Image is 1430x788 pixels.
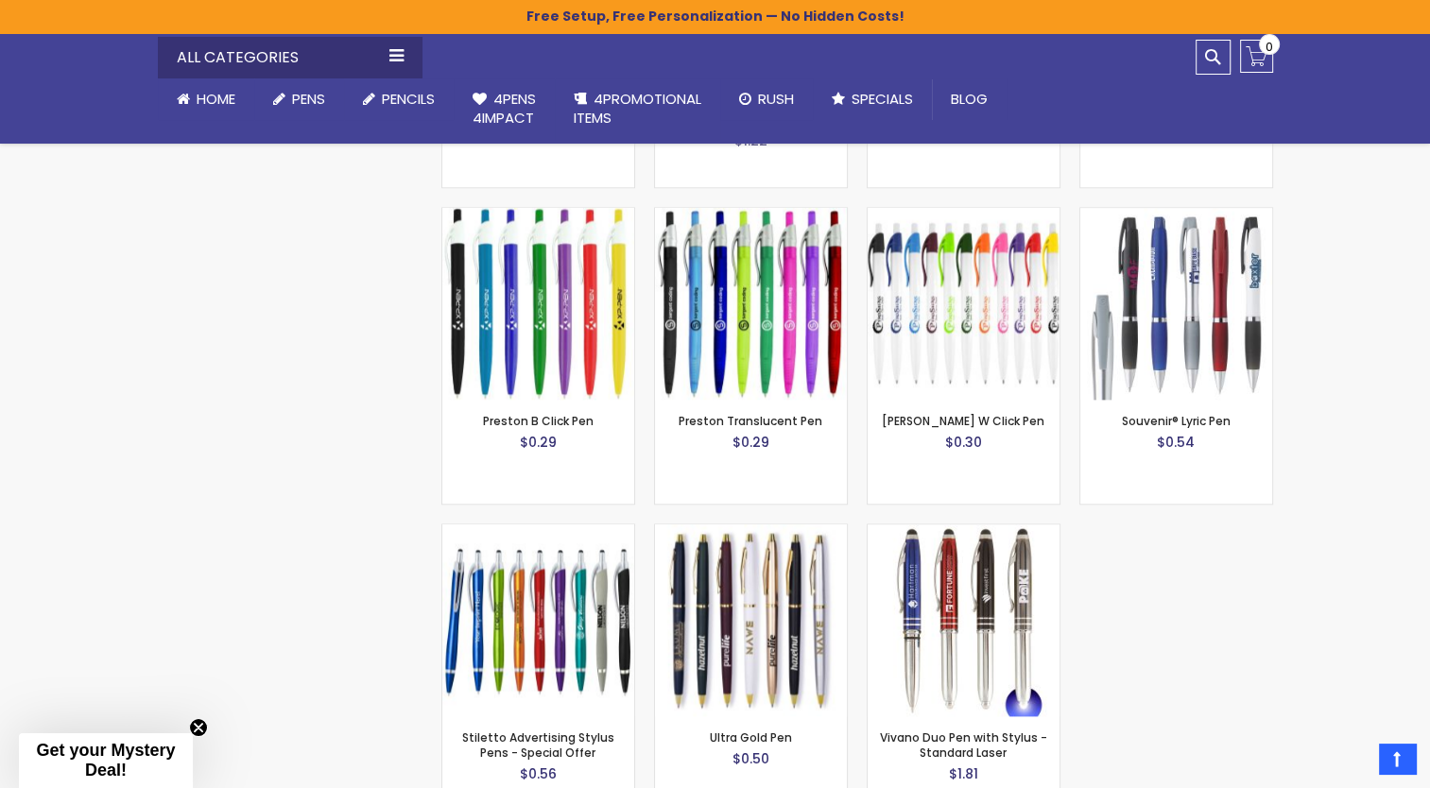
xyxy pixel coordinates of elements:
span: $1.81 [949,764,978,783]
a: Blog [932,78,1007,120]
a: Home [158,78,254,120]
img: Vivano Duo Pen with Stylus - Standard Laser [868,524,1060,716]
span: $0.29 [732,433,769,452]
button: Close teaser [189,718,208,737]
a: Souvenir® Lyric Pen [1080,207,1272,223]
span: Pencils [382,89,435,109]
a: Rush [720,78,813,120]
span: Blog [951,89,988,109]
a: 0 [1240,40,1273,73]
div: Get your Mystery Deal!Close teaser [19,733,193,788]
span: $0.54 [1157,433,1195,452]
span: $0.30 [945,433,982,452]
span: Specials [852,89,913,109]
a: Preston B Click Pen [483,413,594,429]
a: Pencils [344,78,454,120]
span: Home [197,89,235,109]
a: Vivano Duo Pen with Stylus - Standard Laser [868,523,1060,540]
img: Preston B Click Pen [442,208,634,400]
span: Get your Mystery Deal! [36,741,175,779]
span: 4Pens 4impact [473,89,536,128]
a: Preston Translucent Pen [655,207,847,223]
a: Preston W Click Pen [868,207,1060,223]
a: Pens [254,78,344,120]
span: $0.29 [520,433,557,452]
div: All Categories [158,37,422,78]
span: $0.56 [520,764,557,783]
img: Ultra Gold Pen [655,524,847,716]
a: Preston B Click Pen [442,207,634,223]
img: Souvenir® Lyric Pen [1080,208,1272,400]
span: 0 [1266,38,1273,56]
a: Specials [813,78,932,120]
img: Stiletto Advertising Stylus Pens - Special Offer [442,524,634,716]
span: $0.50 [732,749,769,768]
a: 4Pens4impact [454,78,555,140]
a: Preston Translucent Pen [679,413,822,429]
a: 4PROMOTIONALITEMS [555,78,720,140]
img: Preston W Click Pen [868,208,1060,400]
a: Souvenir® Lyric Pen [1122,413,1231,429]
span: 4PROMOTIONAL ITEMS [574,89,701,128]
a: Vivano Duo Pen with Stylus - Standard Laser [880,729,1047,761]
a: Stiletto Advertising Stylus Pens - Special Offer [462,729,614,761]
span: Pens [292,89,325,109]
span: Rush [758,89,794,109]
a: [PERSON_NAME] W Click Pen [882,413,1044,429]
a: Ultra Gold Pen [710,729,792,745]
a: Stiletto Advertising Stylus Pens - Special Offer [442,523,634,540]
img: Preston Translucent Pen [655,208,847,400]
a: Ultra Gold Pen [655,523,847,540]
